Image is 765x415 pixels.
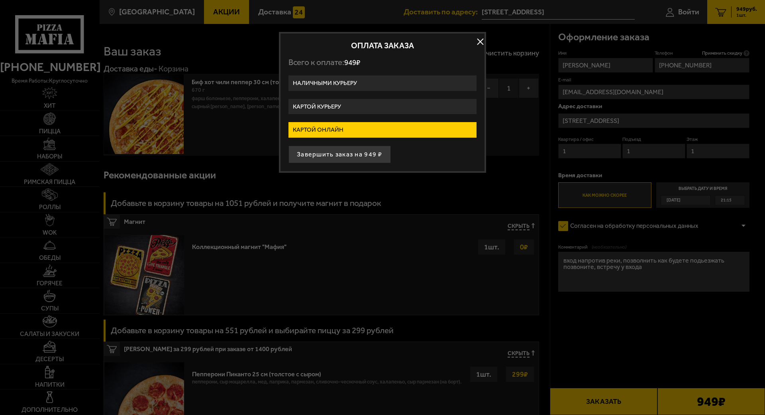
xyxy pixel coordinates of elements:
[288,41,477,49] h2: Оплата заказа
[288,75,477,91] label: Наличными курьеру
[288,99,477,115] label: Картой курьеру
[288,146,391,163] button: Завершить заказ на 949 ₽
[344,58,360,67] span: 949 ₽
[288,122,477,138] label: Картой онлайн
[288,57,477,67] p: Всего к оплате:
